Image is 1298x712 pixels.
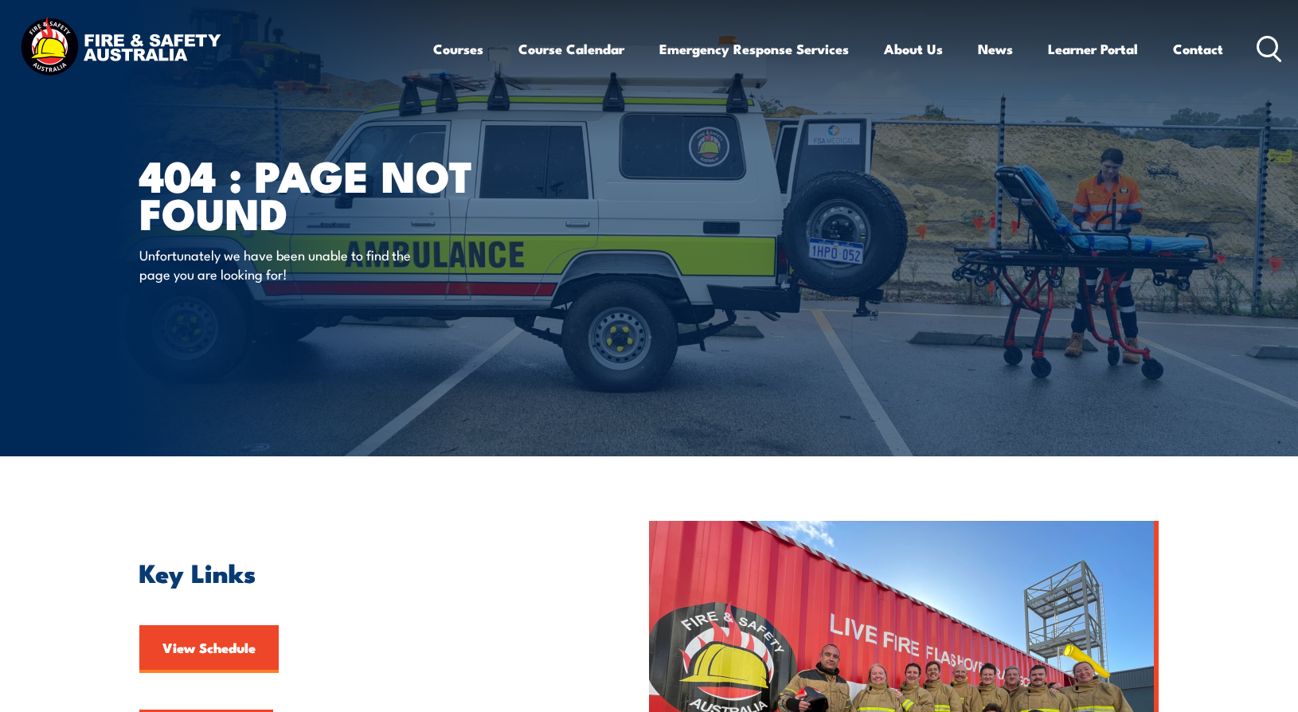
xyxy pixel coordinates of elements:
a: Emergency Response Services [659,28,849,70]
h2: Key Links [139,561,576,583]
a: News [978,28,1013,70]
a: View Schedule [139,625,279,673]
a: Contact [1173,28,1223,70]
a: About Us [884,28,943,70]
a: Course Calendar [518,28,624,70]
h1: 404 : Page Not Found [139,156,533,230]
a: Courses [433,28,483,70]
p: Unfortunately we have been unable to find the page you are looking for! [139,245,430,283]
a: Learner Portal [1048,28,1138,70]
